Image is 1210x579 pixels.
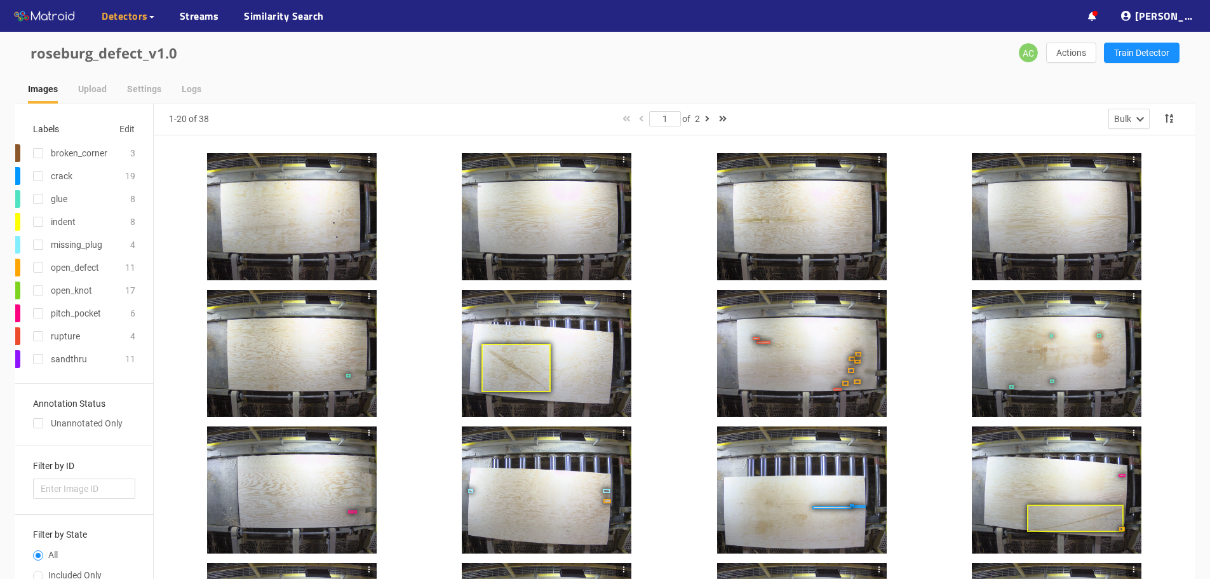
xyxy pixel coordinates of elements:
div: pitch_pocket [51,306,101,320]
div: Upload [78,82,107,96]
span: Detectors [102,8,148,24]
div: 3 [130,146,135,160]
span: Edit [119,122,135,136]
div: rupture [51,329,80,343]
div: 17 [125,283,135,297]
div: 6 [130,306,135,320]
a: Streams [180,8,219,24]
h3: Filter by ID [33,461,135,471]
div: 1-20 of 38 [169,112,209,126]
span: of 2 [682,114,700,124]
div: crack [51,169,72,183]
div: Images [28,82,58,96]
div: roseburg_defect_v1.0 [30,42,605,64]
div: indent [51,215,76,229]
a: Similarity Search [244,8,324,24]
div: Labels [33,122,59,136]
div: glue [51,192,67,206]
span: AC [1023,43,1034,64]
div: Logs [182,82,201,96]
button: Train Detector [1104,43,1180,63]
div: missing_plug [51,238,102,252]
div: 11 [125,261,135,275]
h3: Annotation Status [33,399,135,409]
div: Bulk [1114,112,1131,126]
h3: Filter by State [33,530,135,540]
img: Matroid logo [13,7,76,26]
span: Actions [1056,46,1086,60]
div: open_knot [51,283,92,297]
div: 4 [130,329,135,343]
button: Actions [1046,43,1096,63]
div: open_defect [51,261,99,275]
div: broken_corner [51,146,107,160]
input: Enter Image ID [33,479,135,499]
div: Settings [127,82,161,96]
span: All [43,550,63,560]
div: sandthru [51,352,87,366]
div: 19 [125,169,135,183]
div: 4 [130,238,135,252]
button: Edit [119,119,135,139]
div: 11 [125,352,135,366]
div: 8 [130,215,135,229]
div: Unannotated Only [33,416,135,430]
span: Train Detector [1114,46,1169,60]
button: Bulk [1108,109,1150,129]
div: 8 [130,192,135,206]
